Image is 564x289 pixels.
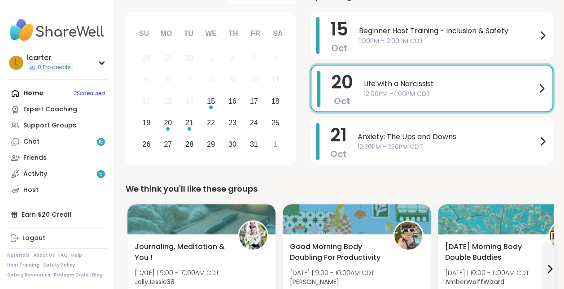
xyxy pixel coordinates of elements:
[22,234,45,243] div: Logout
[144,74,149,86] div: 5
[266,92,285,111] div: Choose Saturday, October 18th, 2025
[158,49,178,68] div: Not available Monday, September 29th, 2025
[7,182,107,198] a: Host
[223,49,242,68] div: Not available Thursday, October 2nd, 2025
[58,252,68,258] a: FAQ
[7,272,50,278] a: Safety Resources
[250,74,258,86] div: 10
[223,113,242,132] div: Choose Thursday, October 23rd, 2025
[92,272,103,278] a: Blog
[185,52,193,64] div: 30
[27,53,73,63] div: lcarter
[164,52,172,64] div: 29
[201,135,221,154] div: Choose Wednesday, October 29th, 2025
[271,95,280,107] div: 18
[135,268,219,277] span: [DATE] | 9:00 - 10:00AM CDT
[71,252,82,258] a: Help
[359,26,537,36] span: Beginner Host Training - Inclusion & Safety
[266,113,285,132] div: Choose Saturday, October 25th, 2025
[239,222,267,250] img: JollyJessie38
[98,138,104,146] span: 15
[250,138,258,150] div: 31
[330,17,348,42] span: 15
[158,113,178,132] div: Choose Monday, October 20th, 2025
[7,134,107,150] a: Chat15
[207,138,215,150] div: 29
[158,135,178,154] div: Choose Monday, October 27th, 2025
[15,57,18,69] span: l
[7,230,107,246] a: Logout
[7,206,107,223] div: Earn $20 Credit
[244,135,263,154] div: Choose Friday, October 31st, 2025
[330,123,347,148] span: 21
[330,148,347,160] span: Oct
[23,105,77,114] div: Expert Coaching
[7,262,39,268] a: Host Training
[266,49,285,68] div: Not available Saturday, October 4th, 2025
[164,117,172,129] div: 20
[136,48,286,155] div: month 2025-10
[180,113,199,132] div: Choose Tuesday, October 21st, 2025
[334,95,350,107] span: Oct
[273,138,277,150] div: 1
[185,117,193,129] div: 21
[252,52,256,64] div: 3
[244,113,263,132] div: Choose Friday, October 24th, 2025
[223,24,243,44] div: Th
[271,117,280,129] div: 25
[23,186,39,195] div: Host
[250,95,258,107] div: 17
[223,92,242,111] div: Choose Thursday, October 16th, 2025
[201,24,221,44] div: We
[445,268,529,277] span: [DATE] | 10:00 - 11:00AM CDT
[164,95,172,107] div: 13
[164,138,172,150] div: 27
[38,64,71,71] span: 0 Pro credits
[364,79,536,89] span: Life with a Narcissist
[228,117,236,129] div: 23
[137,49,156,68] div: Not available Sunday, September 28th, 2025
[126,183,553,195] div: We think you'll like these groups
[142,138,150,150] div: 26
[228,138,236,150] div: 30
[273,52,277,64] div: 4
[445,241,538,263] span: [DATE] Morning Body Double Buddies
[209,74,213,86] div: 8
[180,70,199,90] div: Not available Tuesday, October 7th, 2025
[207,95,215,107] div: 15
[228,95,236,107] div: 16
[223,135,242,154] div: Choose Thursday, October 30th, 2025
[445,277,504,286] b: AmberWolffWizard
[137,92,156,111] div: Not available Sunday, October 12th, 2025
[23,121,76,130] div: Support Groups
[290,277,339,286] b: [PERSON_NAME]
[185,138,193,150] div: 28
[230,74,234,86] div: 9
[271,74,280,86] div: 11
[135,241,228,263] span: Journaling, Meditation & You !
[394,222,422,250] img: Adrienne_QueenOfTheDawn
[207,117,215,129] div: 22
[23,153,47,162] div: Friends
[180,49,199,68] div: Not available Tuesday, September 30th, 2025
[7,252,30,258] a: Referrals
[245,24,265,44] div: Fr
[358,142,537,152] span: 12:30PM - 1:30PM CDT
[137,113,156,132] div: Choose Sunday, October 19th, 2025
[290,268,374,277] span: [DATE] | 9:00 - 10:00AM CDT
[99,171,103,178] span: 5
[244,92,263,111] div: Choose Friday, October 17th, 2025
[166,74,170,86] div: 6
[266,70,285,90] div: Not available Saturday, October 11th, 2025
[290,241,383,263] span: Good Morning Body Doubling For Productivity
[185,95,193,107] div: 14
[359,36,537,46] span: 1:00PM - 2:00PM CDT
[244,49,263,68] div: Not available Friday, October 3rd, 2025
[7,118,107,134] a: Support Groups
[180,92,199,111] div: Not available Tuesday, October 14th, 2025
[54,272,88,278] a: Redeem Code
[7,150,107,166] a: Friends
[158,70,178,90] div: Not available Monday, October 6th, 2025
[156,24,176,44] div: Mo
[244,70,263,90] div: Not available Friday, October 10th, 2025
